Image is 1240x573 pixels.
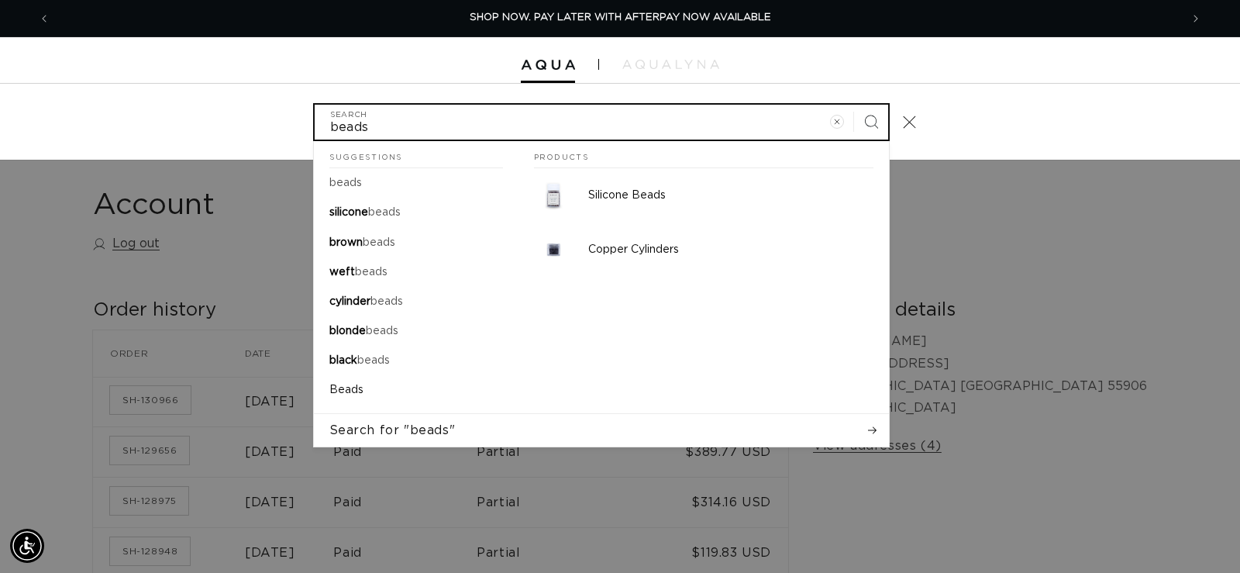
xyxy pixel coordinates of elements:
mark: beads [368,207,401,218]
p: Silicone Beads [588,188,873,202]
span: silicone [329,207,368,218]
span: black [329,355,357,366]
p: cylinder beads [329,295,403,309]
a: Beads [314,375,518,405]
mark: beads [329,178,362,188]
a: blonde beads [314,316,518,346]
span: brown [329,237,363,248]
span: Search for "beads" [329,422,456,439]
img: aqualyna.com [622,60,719,69]
span: blonde [329,326,366,337]
p: Copper Cylinders [588,243,873,257]
p: black beads [329,354,390,368]
a: Silicone Beads [518,168,889,223]
img: Dark Brown [534,230,573,269]
a: brown beads [314,228,518,257]
p: blonde beads [329,324,398,338]
a: beads [314,168,518,198]
a: black beads [314,346,518,375]
mark: beads [366,326,398,337]
span: SHOP NOW. PAY LATER WITH AFTERPAY NOW AVAILABLE [470,12,771,22]
span: weft [329,267,355,278]
h2: Products [534,141,873,169]
p: weft beads [329,265,387,279]
p: brown beads [329,236,395,250]
mark: beads [355,267,387,278]
button: Close [893,105,927,139]
input: Search [315,105,888,140]
a: silicone beads [314,198,518,227]
a: weft beads [314,257,518,287]
button: Previous announcement [27,4,61,33]
h2: Suggestions [329,141,503,169]
mark: beads [370,296,403,307]
button: Clear search term [820,105,854,139]
mark: beads [363,237,395,248]
a: cylinder beads [314,287,518,316]
p: silicone beads [329,205,401,219]
p: beads [329,176,362,190]
mark: beads [357,355,390,366]
button: Next announcement [1179,4,1213,33]
div: Accessibility Menu [10,529,44,563]
button: Search [854,105,888,139]
img: Aqua Hair Extensions [521,60,575,71]
a: Copper Cylinders [518,223,889,277]
p: Beads [329,383,363,397]
span: cylinder [329,296,370,307]
img: 150-Brown [534,176,573,215]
